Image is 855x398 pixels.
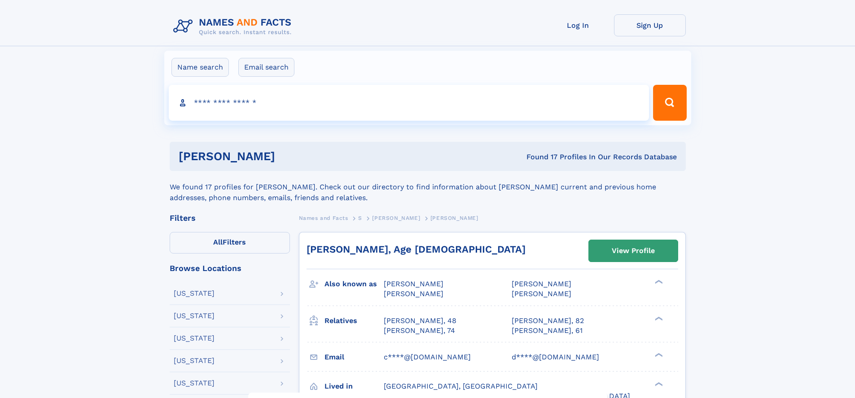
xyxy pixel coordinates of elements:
[299,212,348,223] a: Names and Facts
[512,280,571,288] span: [PERSON_NAME]
[512,316,584,326] a: [PERSON_NAME], 82
[174,380,215,387] div: [US_STATE]
[653,315,663,321] div: ❯
[170,14,299,39] img: Logo Names and Facts
[614,14,686,36] a: Sign Up
[324,379,384,394] h3: Lived in
[430,215,478,221] span: [PERSON_NAME]
[512,289,571,298] span: [PERSON_NAME]
[171,58,229,77] label: Name search
[653,85,686,121] button: Search Button
[170,171,686,203] div: We found 17 profiles for [PERSON_NAME]. Check out our directory to find information about [PERSON...
[612,241,655,261] div: View Profile
[174,312,215,319] div: [US_STATE]
[542,14,614,36] a: Log In
[358,212,362,223] a: S
[170,264,290,272] div: Browse Locations
[384,289,443,298] span: [PERSON_NAME]
[358,215,362,221] span: S
[384,326,455,336] a: [PERSON_NAME], 74
[653,381,663,387] div: ❯
[238,58,294,77] label: Email search
[401,152,677,162] div: Found 17 Profiles In Our Records Database
[170,232,290,254] label: Filters
[174,335,215,342] div: [US_STATE]
[372,215,420,221] span: [PERSON_NAME]
[179,151,401,162] h1: [PERSON_NAME]
[169,85,649,121] input: search input
[512,326,583,336] a: [PERSON_NAME], 61
[372,212,420,223] a: [PERSON_NAME]
[324,350,384,365] h3: Email
[213,238,223,246] span: All
[384,382,538,390] span: [GEOGRAPHIC_DATA], [GEOGRAPHIC_DATA]
[324,313,384,328] h3: Relatives
[384,316,456,326] a: [PERSON_NAME], 48
[384,280,443,288] span: [PERSON_NAME]
[174,357,215,364] div: [US_STATE]
[324,276,384,292] h3: Also known as
[307,244,526,255] a: [PERSON_NAME], Age [DEMOGRAPHIC_DATA]
[589,240,678,262] a: View Profile
[170,214,290,222] div: Filters
[174,290,215,297] div: [US_STATE]
[653,352,663,358] div: ❯
[653,279,663,285] div: ❯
